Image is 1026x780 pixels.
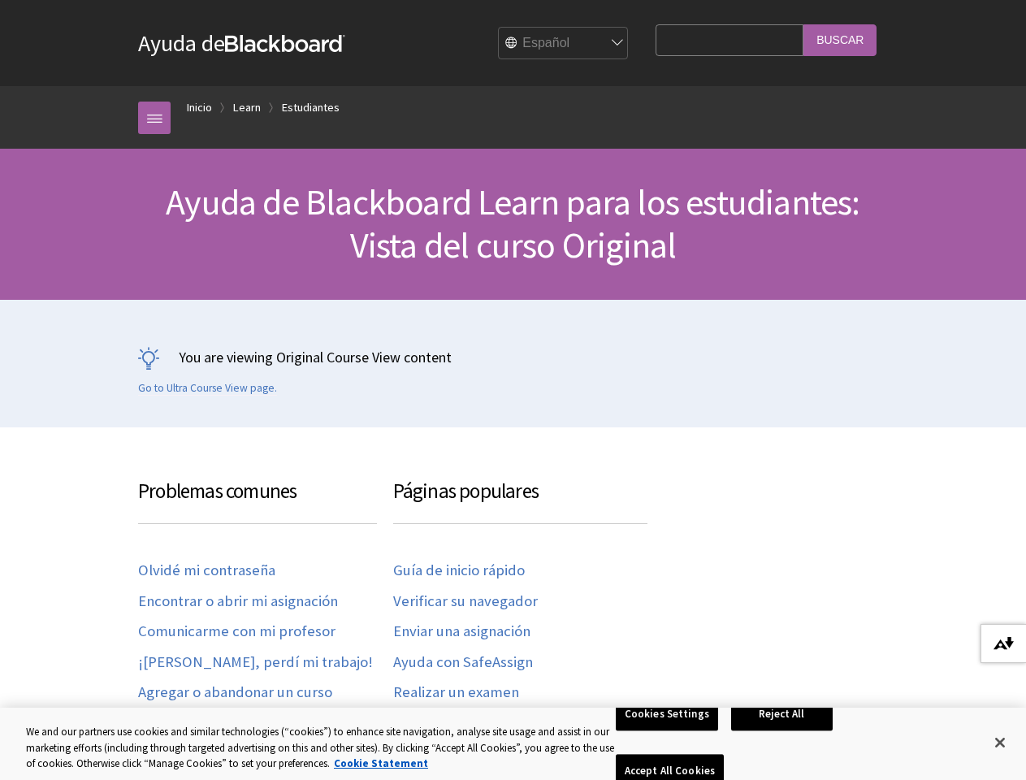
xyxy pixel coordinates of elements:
h3: Páginas populares [393,476,648,524]
p: You are viewing Original Course View content [138,347,888,367]
a: Learn [233,97,261,118]
a: Olvidé mi contraseña [138,561,275,580]
div: We and our partners use cookies and similar technologies (“cookies”) to enhance site navigation, ... [26,724,616,772]
select: Site Language Selector [499,28,629,60]
strong: Blackboard [225,35,345,52]
a: Comunicarme con mi profesor [138,622,336,641]
a: More information about your privacy, opens in a new tab [334,756,428,770]
a: Estudiantes [282,97,340,118]
a: Enviar una asignación [393,622,530,641]
a: Encontrar o abrir mi asignación [138,592,338,611]
button: Close [982,725,1018,760]
a: Guía de inicio rápido [393,561,525,580]
span: Ayuda de Blackboard Learn para los estudiantes: Vista del curso Original [166,180,859,267]
a: Ayuda con SafeAssign [393,653,533,672]
a: ¡[PERSON_NAME], perdí mi trabajo! [138,653,373,672]
a: Inicio [187,97,212,118]
a: Realizar un examen [393,683,519,702]
a: Go to Ultra Course View page. [138,381,277,396]
button: Cookies Settings [616,697,718,731]
h3: Problemas comunes [138,476,377,524]
a: Verificar su navegador [393,592,538,611]
a: Agregar o abandonar un curso [138,683,332,702]
input: Buscar [803,24,877,56]
button: Reject All [731,697,833,731]
a: Ayuda deBlackboard [138,28,345,58]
